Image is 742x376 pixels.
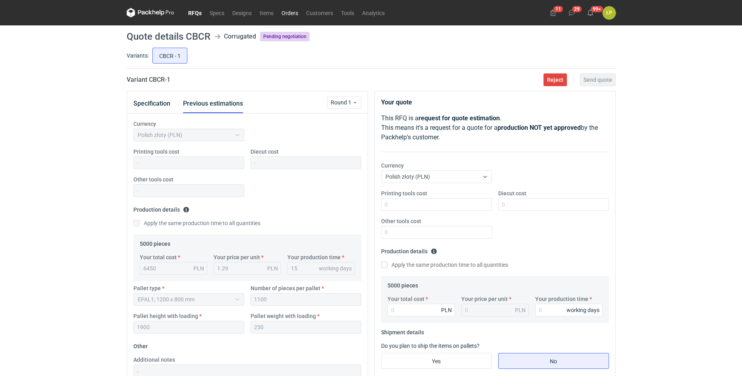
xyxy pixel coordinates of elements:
[515,306,526,314] div: PLN
[381,114,609,142] p: This RFQ is a . This means it's a request for a quote for a by the Packhelp's customer.
[381,353,492,369] label: Yes
[337,8,358,17] a: Tools
[567,306,599,314] div: working days
[331,98,353,106] span: Round 1
[251,148,279,156] label: Diecut cost
[381,245,437,255] legend: Production details
[535,295,588,303] label: Your production time
[133,175,173,183] label: Other tools cost
[387,304,455,316] input: 0
[543,73,567,86] button: Reject
[461,295,508,303] label: Your price per unit
[441,306,452,314] div: PLN
[127,8,174,17] svg: Packhelp Pro
[260,32,310,41] span: Pending negotiation
[381,189,427,197] label: Printing tools cost
[152,48,187,64] label: CBCR - 1
[387,279,418,289] legend: 5000 pieces
[133,120,156,128] label: Currency
[228,8,256,17] a: Designs
[183,94,243,113] button: Previous estimations
[140,237,170,247] legend: 5000 pieces
[214,253,260,261] label: Your price per unit
[381,226,492,239] input: 0
[565,6,578,19] button: 29
[256,8,278,17] a: Items
[302,8,337,17] a: Customers
[133,356,175,364] label: Additional notes
[133,203,189,213] legend: Production details
[385,174,430,180] span: Polish złoty (PLN)
[251,284,320,292] label: Number of pieces per pallet
[133,219,260,227] label: Apply the same production time to all quantities
[387,295,424,303] label: Your total cost
[498,353,609,369] label: No
[584,6,597,19] button: 99+
[381,261,508,269] label: Apply the same production time to all quantities
[206,8,228,17] a: Specs
[580,73,616,86] button: Send quote
[381,217,421,225] label: Other tools cost
[133,148,179,156] label: Printing tools cost
[498,189,526,197] label: Diecut cost
[287,253,341,261] label: Your production time
[267,264,278,272] div: PLN
[603,6,616,19] button: ŁP
[127,32,210,41] h1: Quote details CBCR
[535,304,603,316] input: 0
[133,284,161,292] label: Pallet type
[133,312,198,320] label: Pallet height with loading
[358,8,389,17] a: Analytics
[381,198,492,211] input: 0
[603,6,616,19] div: Łukasz Postawa
[584,77,612,83] span: Send quote
[140,253,177,261] label: Your total cost
[251,312,316,320] label: Pallet weight with loading
[278,8,302,17] a: Orders
[127,75,170,85] h2: Variant CBCR - 1
[127,52,149,60] label: Variants:
[224,32,256,41] div: Corrugated
[381,98,412,106] strong: Your quote
[381,162,404,170] label: Currency
[133,340,148,349] legend: Other
[547,77,563,83] span: Reject
[381,326,424,336] legend: Shipment details
[319,264,352,272] div: working days
[418,114,500,122] strong: request for quote estimation
[193,264,204,272] div: PLN
[498,198,609,211] input: 0
[547,6,559,19] button: 11
[381,343,480,349] label: Do you plan to ship the items on pallets?
[133,94,170,113] button: Specification
[497,124,581,131] strong: production NOT yet approved
[184,8,206,17] a: RFQs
